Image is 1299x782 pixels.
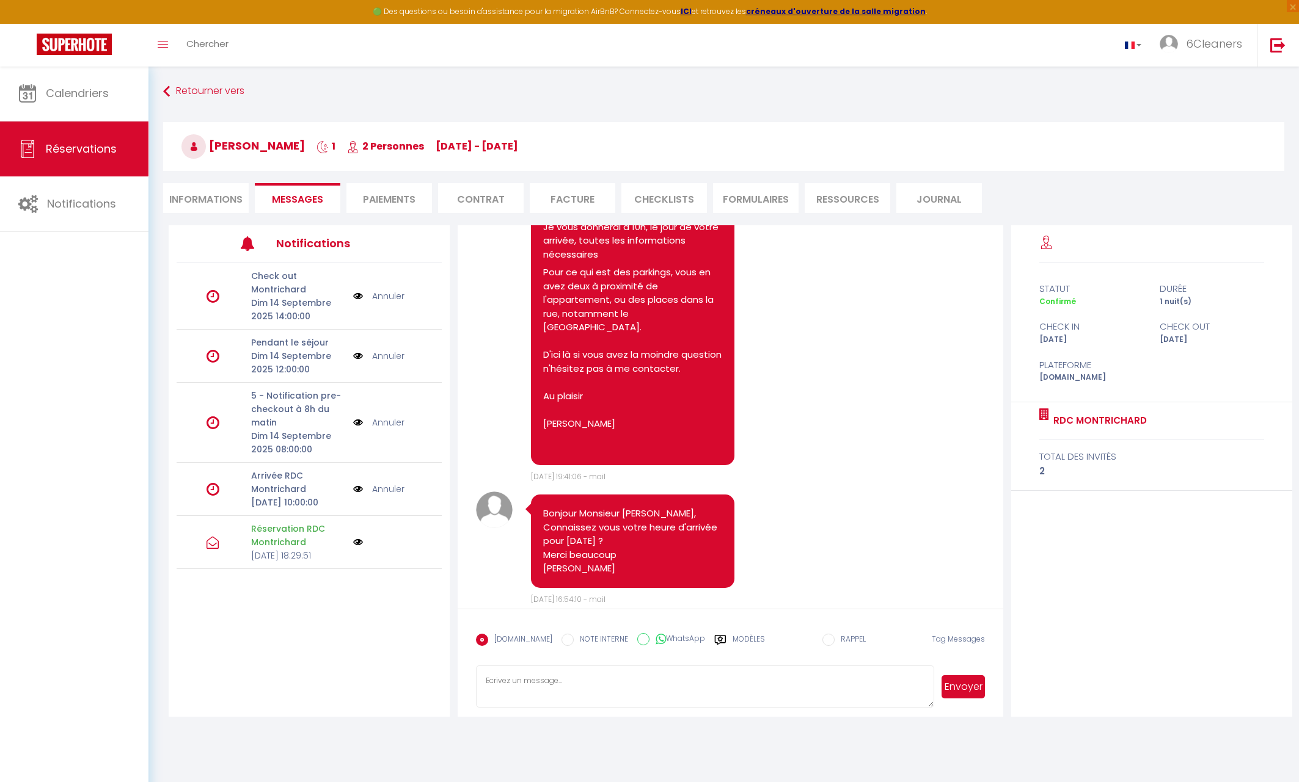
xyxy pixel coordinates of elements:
a: ... 6Cleaners [1151,24,1257,67]
span: [DATE] 16:54:10 - mail [531,594,606,604]
li: FORMULAIRES [713,183,799,213]
p: Dim 14 Septembre 2025 14:00:00 [251,296,345,323]
label: WhatsApp [649,633,705,646]
span: 6Cleaners [1186,36,1242,51]
div: 2 [1039,464,1264,479]
div: statut [1031,281,1152,296]
a: Chercher [177,24,238,67]
li: Paiements [346,183,432,213]
span: 1 [317,139,335,153]
span: Au plaisir [543,389,583,402]
div: durée [1152,281,1272,296]
img: NO IMAGE [353,537,363,547]
label: NOTE INTERNE [574,634,628,647]
span: Calendriers [46,85,109,101]
label: RAPPEL [835,634,866,647]
div: total des invités [1039,449,1264,464]
span: [DATE] 19:41:06 - mail [531,471,606,482]
iframe: Chat [1247,727,1290,773]
a: Annuler [372,482,404,496]
a: Annuler [372,349,404,363]
p: Pendant le séjour [251,336,345,349]
div: check out [1152,319,1272,334]
span: Réservations [46,141,117,156]
label: [DOMAIN_NAME] [488,634,552,647]
p: Dim 14 Septembre 2025 08:00:00 [251,429,345,456]
span: [PERSON_NAME] [543,417,615,430]
img: ... [1160,35,1178,53]
div: [DATE] [1031,334,1152,346]
img: Super Booking [37,34,112,55]
img: NO IMAGE [353,416,363,429]
img: NO IMAGE [353,289,363,303]
span: D'ici là si vous avez la moindre question n'hésitez pas à me contacter. [543,348,724,375]
li: Informations [163,183,249,213]
span: Notifications [47,196,116,211]
a: Annuler [372,416,404,429]
p: 5 - Notification pre-checkout à 8h du matin [251,389,345,429]
div: Plateforme [1031,358,1152,372]
div: check in [1031,319,1152,334]
span: Confirmé [1039,296,1076,306]
li: Ressources [805,183,890,213]
img: logout [1270,37,1286,52]
span: Messages [272,192,323,206]
span: Tag Messages [932,634,985,644]
h3: Notifications [276,230,387,257]
span: Je vous donnerai à 10h, le jour de votre arrivée, toutes les informations nécessaires [543,220,721,261]
a: Annuler [372,289,404,303]
p: Check out Montrichard [251,269,345,296]
img: NO IMAGE [353,349,363,363]
a: créneaux d'ouverture de la salle migration [746,6,926,16]
img: NO IMAGE [353,482,363,496]
div: [DOMAIN_NAME] [1031,372,1152,383]
p: Dim 14 Septembre 2025 12:00:00 [251,349,345,376]
p: Pour ce qui est des parkings, vous en avez deux à proximité de l'appartement, ou des places dans ... [543,266,722,430]
span: Chercher [186,37,229,50]
li: Journal [896,183,982,213]
p: [DATE] 10:00:00 [251,496,345,509]
div: 1 nuit(s) [1152,296,1272,308]
span: 2 Personnes [347,139,424,153]
a: RDC montrichard [1049,413,1147,428]
span: [PERSON_NAME] [181,138,305,153]
li: Facture [530,183,615,213]
button: Ouvrir le widget de chat LiveChat [10,5,46,42]
p: Réservation RDC Montrichard [251,522,345,549]
button: Envoyer [942,675,985,698]
a: Retourner vers [163,81,1284,103]
a: ICI [681,6,692,16]
p: Arrivée RDC Montrichard [251,469,345,496]
pre: Bonjour Monsieur [PERSON_NAME], Connaissez vous votre heure d'arrivée pour [DATE] ? Merci beaucou... [543,507,722,576]
label: Modèles [733,634,765,655]
li: Contrat [438,183,524,213]
p: [DATE] 18:29:51 [251,549,345,562]
li: CHECKLISTS [621,183,707,213]
img: avatar.png [476,491,513,528]
div: [DATE] [1152,334,1272,346]
span: [DATE] - [DATE] [436,139,518,153]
